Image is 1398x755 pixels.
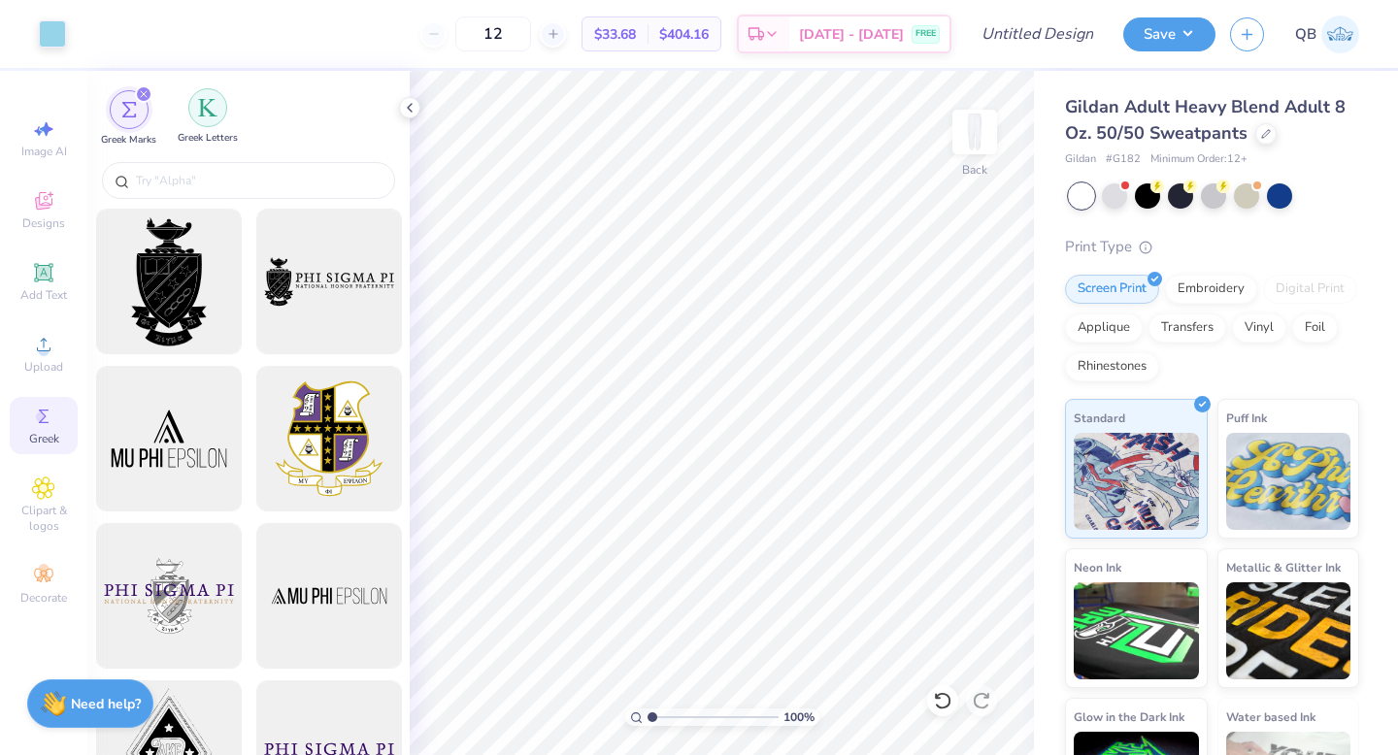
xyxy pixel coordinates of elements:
[1292,313,1338,343] div: Foil
[1065,275,1159,304] div: Screen Print
[178,131,238,146] span: Greek Letters
[1074,408,1125,428] span: Standard
[1232,313,1286,343] div: Vinyl
[1065,95,1346,145] span: Gildan Adult Heavy Blend Adult 8 Oz. 50/50 Sweatpants
[659,24,709,45] span: $404.16
[1074,433,1199,530] img: Standard
[101,90,156,148] div: filter for Greek Marks
[10,503,78,534] span: Clipart & logos
[966,15,1109,53] input: Untitled Design
[1165,275,1257,304] div: Embroidery
[29,431,59,446] span: Greek
[1263,275,1357,304] div: Digital Print
[1106,151,1141,168] span: # G182
[101,90,156,148] button: filter button
[1065,236,1359,258] div: Print Type
[101,133,156,148] span: Greek Marks
[1226,706,1315,727] span: Water based Ink
[178,88,238,146] div: filter for Greek Letters
[1150,151,1248,168] span: Minimum Order: 12 +
[21,144,67,159] span: Image AI
[1226,408,1267,428] span: Puff Ink
[915,27,936,41] span: FREE
[1074,582,1199,679] img: Neon Ink
[1074,557,1121,577] span: Neon Ink
[1226,557,1341,577] span: Metallic & Glitter Ink
[134,171,383,190] input: Try "Alpha"
[71,695,141,713] strong: Need help?
[1295,23,1316,46] span: QB
[594,24,636,45] span: $33.68
[955,113,994,151] img: Back
[1295,16,1359,53] a: QB
[1065,313,1143,343] div: Applique
[455,16,531,51] input: – –
[1065,151,1096,168] span: Gildan
[20,590,67,606] span: Decorate
[198,98,217,117] img: Greek Letters Image
[1148,313,1226,343] div: Transfers
[1226,582,1351,679] img: Metallic & Glitter Ink
[1321,16,1359,53] img: Quinn Brown
[1123,17,1215,51] button: Save
[178,90,238,148] button: filter button
[1065,352,1159,381] div: Rhinestones
[121,102,137,117] img: Greek Marks Image
[1226,433,1351,530] img: Puff Ink
[24,359,63,375] span: Upload
[20,287,67,303] span: Add Text
[1074,706,1184,727] span: Glow in the Dark Ink
[799,24,904,45] span: [DATE] - [DATE]
[962,161,987,179] div: Back
[783,708,815,726] span: 100 %
[22,215,65,231] span: Designs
